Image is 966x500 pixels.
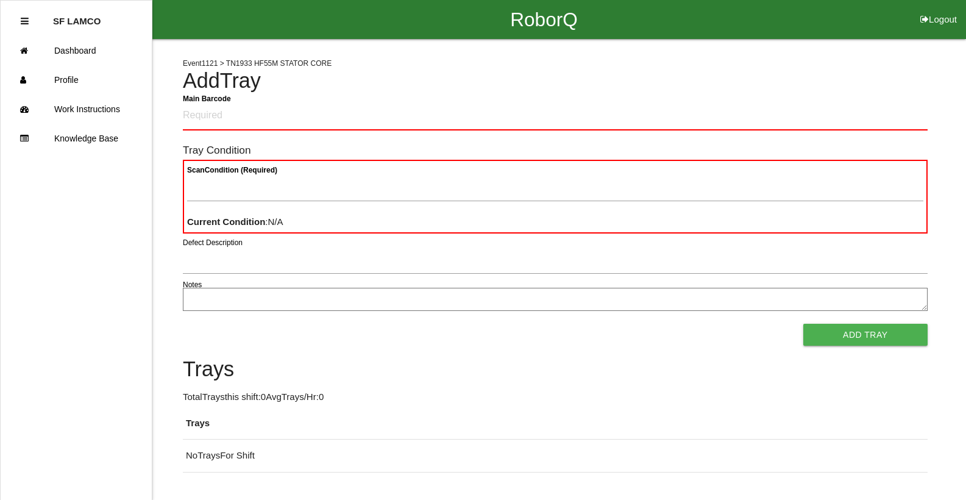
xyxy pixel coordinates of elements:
[21,7,29,36] div: Close
[183,59,332,68] span: Event 1121 > TN1933 HF55M STATOR CORE
[183,237,243,248] label: Defect Description
[183,358,928,381] h4: Trays
[187,216,265,227] b: Current Condition
[53,7,101,26] p: SF LAMCO
[183,279,202,290] label: Notes
[183,407,928,440] th: Trays
[187,166,277,174] b: Scan Condition (Required)
[803,324,928,346] button: Add Tray
[183,102,928,130] input: Required
[1,95,152,124] a: Work Instructions
[183,94,231,102] b: Main Barcode
[1,65,152,95] a: Profile
[183,390,928,404] p: Total Trays this shift: 0 Avg Trays /Hr: 0
[183,70,928,93] h4: Add Tray
[183,145,928,156] h6: Tray Condition
[187,216,283,227] span: : N/A
[1,124,152,153] a: Knowledge Base
[183,440,928,473] td: No Trays For Shift
[1,36,152,65] a: Dashboard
